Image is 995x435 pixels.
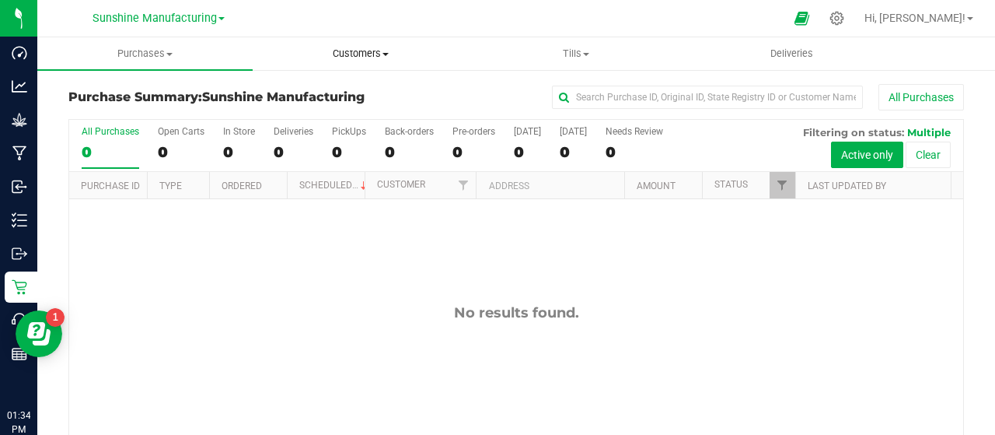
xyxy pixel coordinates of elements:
[82,143,139,161] div: 0
[253,47,467,61] span: Customers
[37,37,253,70] a: Purchases
[808,181,886,191] a: Last Updated By
[202,89,365,104] span: Sunshine Manufacturing
[770,172,795,198] a: Filter
[637,181,676,191] a: Amount
[864,12,965,24] span: Hi, [PERSON_NAME]!
[514,126,541,137] div: [DATE]
[12,212,27,228] inline-svg: Inventory
[12,112,27,128] inline-svg: Grow
[16,310,62,357] iframe: Resource center
[69,304,963,321] div: No results found.
[332,126,366,137] div: PickUps
[450,172,476,198] a: Filter
[12,346,27,362] inline-svg: Reports
[223,126,255,137] div: In Store
[46,308,65,327] iframe: Resource center unread badge
[93,12,217,25] span: Sunshine Manufacturing
[452,143,495,161] div: 0
[385,143,434,161] div: 0
[274,143,313,161] div: 0
[560,143,587,161] div: 0
[12,79,27,94] inline-svg: Analytics
[560,126,587,137] div: [DATE]
[222,181,262,191] a: Ordered
[68,90,367,104] h3: Purchase Summary:
[159,181,182,191] a: Type
[827,11,847,26] div: Manage settings
[12,313,27,328] inline-svg: Call Center
[12,179,27,195] inline-svg: Inbound
[332,143,366,161] div: 0
[514,143,541,161] div: 0
[385,126,434,137] div: Back-orders
[81,181,140,191] a: Purchase ID
[803,126,904,139] span: Filtering on status:
[476,172,624,199] th: Address
[714,179,748,190] a: Status
[452,126,495,137] div: Pre-orders
[552,86,863,109] input: Search Purchase ID, Original ID, State Registry ID or Customer Name...
[158,143,204,161] div: 0
[82,126,139,137] div: All Purchases
[12,146,27,161] inline-svg: Manufacturing
[606,143,663,161] div: 0
[12,279,27,295] inline-svg: Retail
[469,47,683,61] span: Tills
[878,84,964,111] button: All Purchases
[377,179,425,190] a: Customer
[907,126,951,139] span: Multiple
[223,143,255,161] div: 0
[274,126,313,137] div: Deliveries
[831,142,903,168] button: Active only
[749,47,834,61] span: Deliveries
[12,45,27,61] inline-svg: Dashboard
[606,126,663,137] div: Needs Review
[37,47,253,61] span: Purchases
[299,180,370,191] a: Scheduled
[468,37,683,70] a: Tills
[12,246,27,261] inline-svg: Outbound
[684,37,899,70] a: Deliveries
[784,3,819,33] span: Open Ecommerce Menu
[158,126,204,137] div: Open Carts
[253,37,468,70] a: Customers
[906,142,951,168] button: Clear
